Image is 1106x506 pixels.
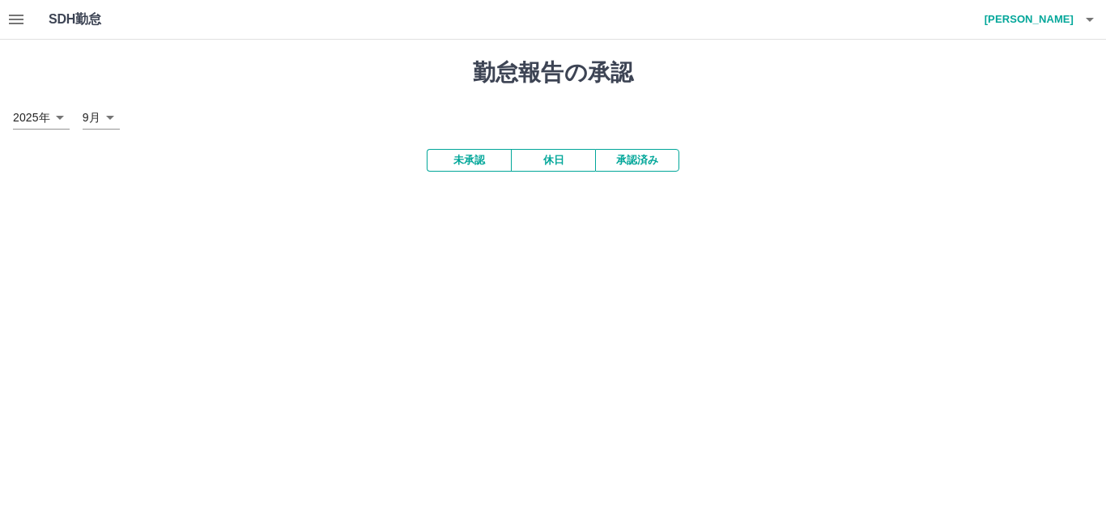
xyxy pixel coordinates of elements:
[427,149,511,172] button: 未承認
[13,106,70,130] div: 2025年
[511,149,595,172] button: 休日
[13,59,1093,87] h1: 勤怠報告の承認
[595,149,679,172] button: 承認済み
[83,106,120,130] div: 9月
